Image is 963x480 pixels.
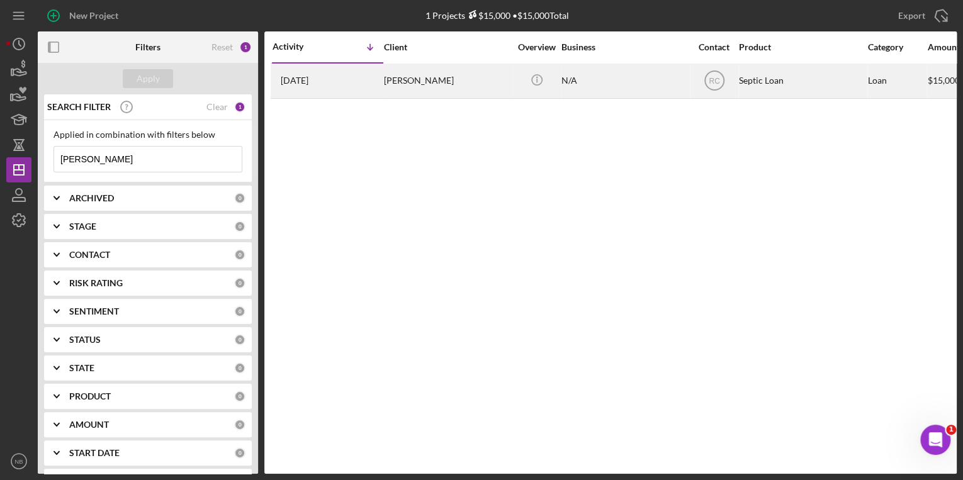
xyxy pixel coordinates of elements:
div: $15,000 [465,10,510,21]
div: [PERSON_NAME] [384,64,510,98]
div: 0 [234,221,245,232]
div: 1 [239,41,252,53]
div: 1 [234,101,245,113]
div: Overview [513,42,560,52]
div: Septic Loan [739,64,865,98]
div: 0 [234,447,245,459]
div: Apply [137,69,160,88]
time: 2025-08-20 20:53 [281,75,308,86]
div: 0 [234,334,245,345]
button: New Project [38,3,131,28]
b: START DATE [69,448,120,458]
b: ARCHIVED [69,193,114,203]
div: 0 [234,391,245,402]
text: RC [709,77,720,86]
iframe: Intercom live chat [920,425,950,455]
b: STATE [69,363,94,373]
b: SEARCH FILTER [47,102,111,112]
div: 0 [234,193,245,204]
div: 0 [234,362,245,374]
div: Contact [690,42,738,52]
div: Product [739,42,865,52]
text: NB [14,458,23,465]
b: PRODUCT [69,391,111,401]
b: AMOUNT [69,420,109,430]
button: Export [886,3,957,28]
div: Business [561,42,687,52]
div: New Project [69,3,118,28]
div: 0 [234,419,245,430]
div: 0 [234,249,245,260]
span: $15,000 [928,75,960,86]
div: Export [898,3,925,28]
div: Activity [273,42,328,52]
div: Category [868,42,926,52]
div: 0 [234,277,245,289]
div: Client [384,42,510,52]
div: Clear [206,102,228,112]
div: 0 [234,306,245,317]
div: 1 Projects • $15,000 Total [425,10,569,21]
button: Apply [123,69,173,88]
b: STATUS [69,335,101,345]
span: 1 [946,425,956,435]
div: N/A [561,64,687,98]
b: STAGE [69,221,96,232]
b: CONTACT [69,250,110,260]
b: RISK RATING [69,278,123,288]
div: Applied in combination with filters below [53,130,242,140]
b: Filters [135,42,160,52]
button: NB [6,449,31,474]
div: Reset [211,42,233,52]
div: Loan [868,64,926,98]
b: SENTIMENT [69,306,119,316]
